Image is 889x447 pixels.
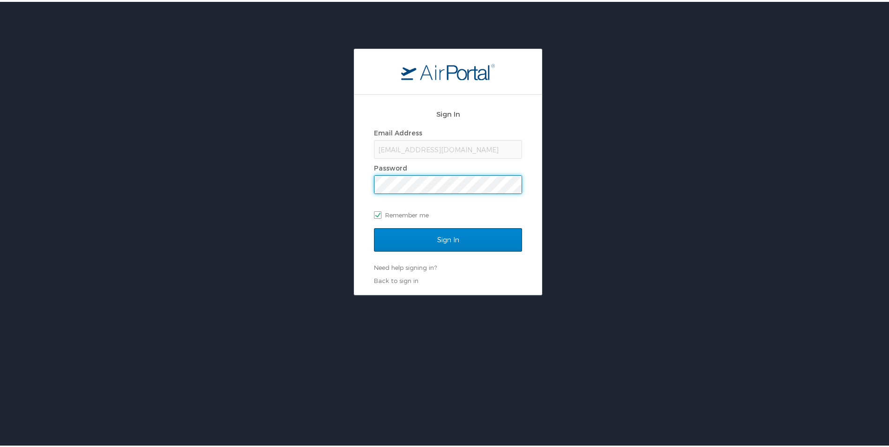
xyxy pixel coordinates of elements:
label: Remember me [374,206,522,220]
h2: Sign In [374,107,522,118]
img: logo [401,61,495,78]
a: Need help signing in? [374,262,437,269]
label: Email Address [374,127,422,135]
input: Sign In [374,226,522,250]
a: Back to sign in [374,275,418,283]
label: Password [374,162,407,170]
